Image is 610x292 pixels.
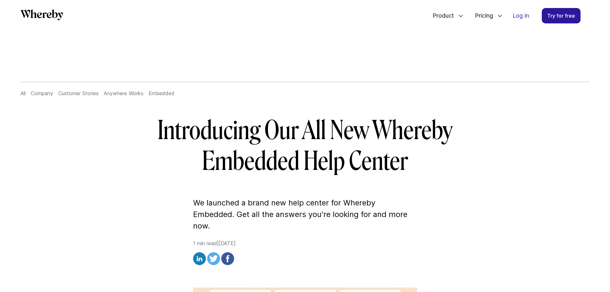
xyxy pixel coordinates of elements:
[468,5,495,26] span: Pricing
[193,239,417,267] div: 1 min read | [DATE]
[104,90,143,96] a: Anywhere Works
[426,5,456,26] span: Product
[31,90,53,96] a: Company
[542,8,581,23] a: Try for free
[121,115,490,177] h1: Introducing Our All New Whereby Embedded Help Center
[20,9,63,22] a: Whereby
[149,90,175,96] a: Embedded
[20,9,63,20] svg: Whereby
[193,197,417,232] p: We launched a brand new help center for Whereby Embedded. Get all the answers you're looking for ...
[20,90,26,96] a: All
[508,8,534,23] a: Log in
[221,252,234,265] img: facebook
[207,252,220,265] img: twitter
[58,90,99,96] a: Customer Stories
[193,252,206,265] img: linkedin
